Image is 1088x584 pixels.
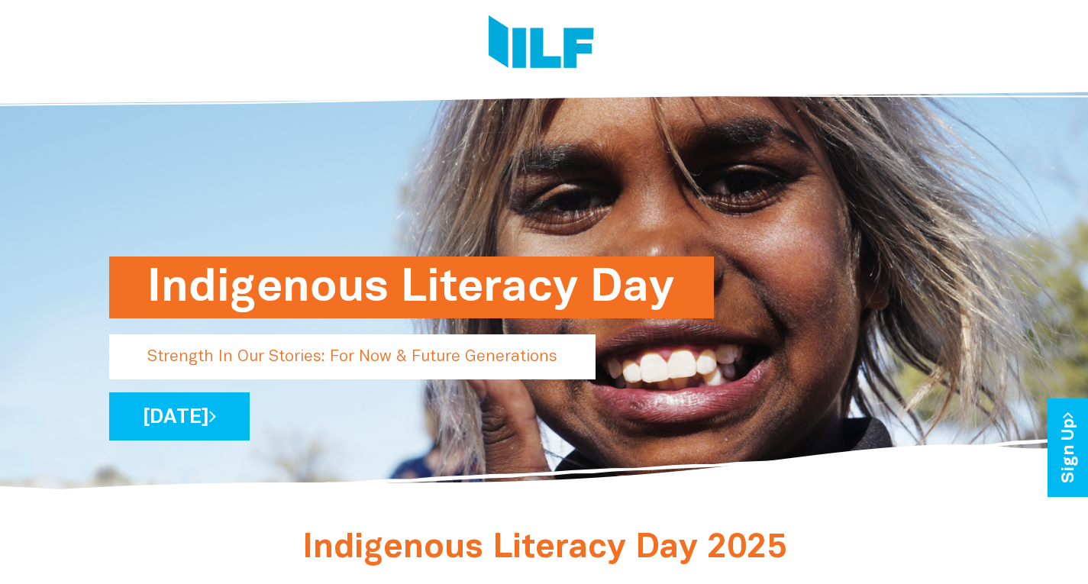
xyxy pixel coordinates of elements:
[489,15,594,73] img: Logo
[147,257,676,318] h1: Indigenous Literacy Day
[109,392,250,440] a: [DATE]
[302,533,786,564] span: Indigenous Literacy Day 2025
[109,334,596,379] p: Strength In Our Stories: For Now & Future Generations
